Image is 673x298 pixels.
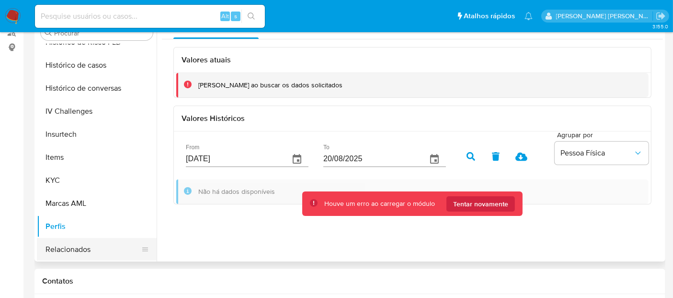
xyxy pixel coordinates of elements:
[221,12,229,21] span: Alt
[652,23,668,30] span: 3.155.0
[37,238,149,261] button: Relacionados
[241,10,261,23] button: search-icon
[45,29,52,36] button: Procurar
[37,54,157,77] button: Histórico de casos
[323,144,330,150] label: To
[557,131,651,138] span: Agrupar por
[556,12,653,21] p: marcos.ferreira@mercadopago.com.br
[37,146,157,169] button: Items
[37,100,157,123] button: IV Challenges
[324,199,435,208] div: Houve um erro ao carregar o módulo
[656,11,666,21] a: Sair
[37,169,157,192] button: KYC
[54,29,149,37] input: Procurar
[560,148,633,158] span: Pessoa Física
[186,144,199,150] label: From
[42,276,658,286] h1: Contatos
[37,192,157,215] button: Marcas AML
[464,11,515,21] span: Atalhos rápidos
[35,10,265,23] input: Pesquise usuários ou casos...
[182,114,643,123] h3: Valores Históricos
[525,12,533,20] a: Notificações
[37,123,157,146] button: Insurtech
[182,55,643,65] h3: Valores atuais
[37,77,157,100] button: Histórico de conversas
[555,142,649,165] button: Pessoa Física
[198,81,342,90] div: [PERSON_NAME] ao buscar os dados solicitados
[234,12,237,21] span: s
[37,215,157,238] button: Perfis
